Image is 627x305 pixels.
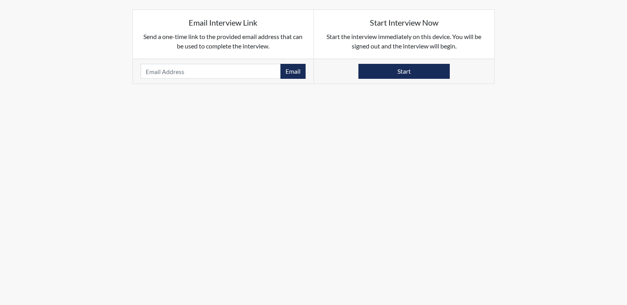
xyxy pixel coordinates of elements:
[141,32,306,51] p: Send a one-time link to the provided email address that can be used to complete the interview.
[358,64,450,79] button: Start
[141,64,281,79] input: Email Address
[322,32,487,51] p: Start the interview immediately on this device. You will be signed out and the interview will begin.
[280,64,306,79] button: Email
[322,18,487,27] h5: Start Interview Now
[141,18,306,27] h5: Email Interview Link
